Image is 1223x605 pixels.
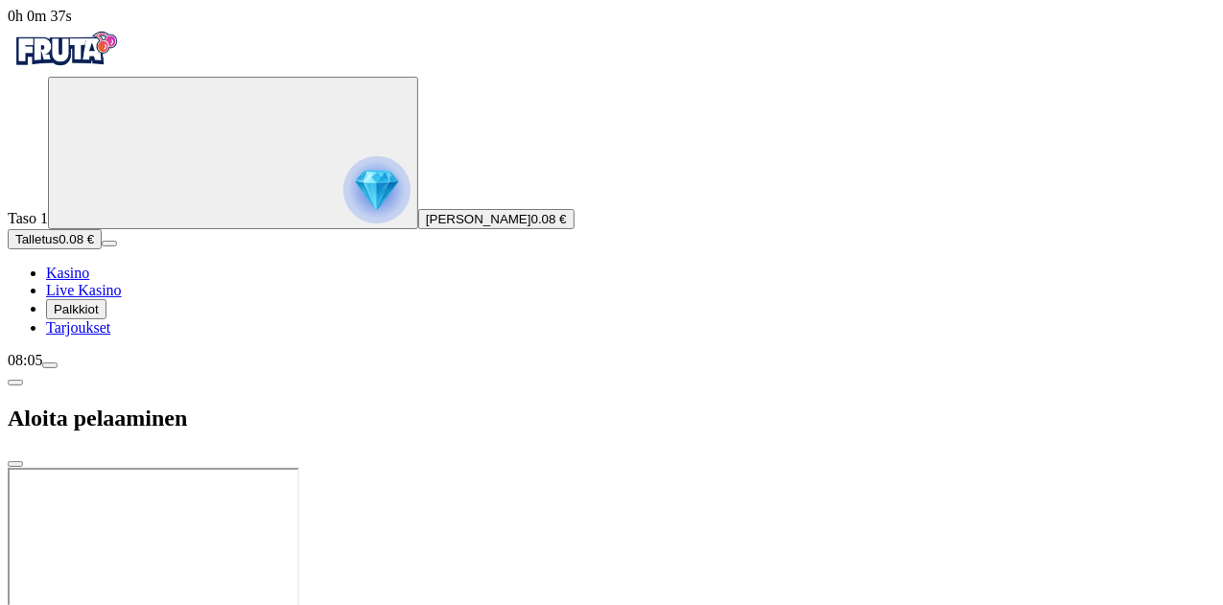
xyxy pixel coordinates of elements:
[46,282,122,298] span: Live Kasino
[8,461,23,467] button: close
[48,77,418,229] button: reward progress
[46,265,89,281] a: diamond iconKasino
[46,282,122,298] a: poker-chip iconLive Kasino
[54,302,99,316] span: Palkkiot
[42,362,58,368] button: menu
[531,212,567,226] span: 0.08 €
[15,232,59,246] span: Talletus
[8,380,23,385] button: chevron-left icon
[8,59,123,76] a: Fruta
[8,352,42,368] span: 08:05
[59,232,94,246] span: 0.08 €
[8,25,1215,337] nav: Primary
[418,209,575,229] button: [PERSON_NAME]0.08 €
[8,25,123,73] img: Fruta
[46,319,110,336] a: gift-inverted iconTarjoukset
[343,156,411,223] img: reward progress
[46,265,89,281] span: Kasino
[426,212,531,226] span: [PERSON_NAME]
[46,299,106,319] button: reward iconPalkkiot
[102,241,117,246] button: menu
[8,8,72,24] span: user session time
[46,319,110,336] span: Tarjoukset
[8,406,1215,431] h2: Aloita pelaaminen
[8,229,102,249] button: Talletusplus icon0.08 €
[8,210,48,226] span: Taso 1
